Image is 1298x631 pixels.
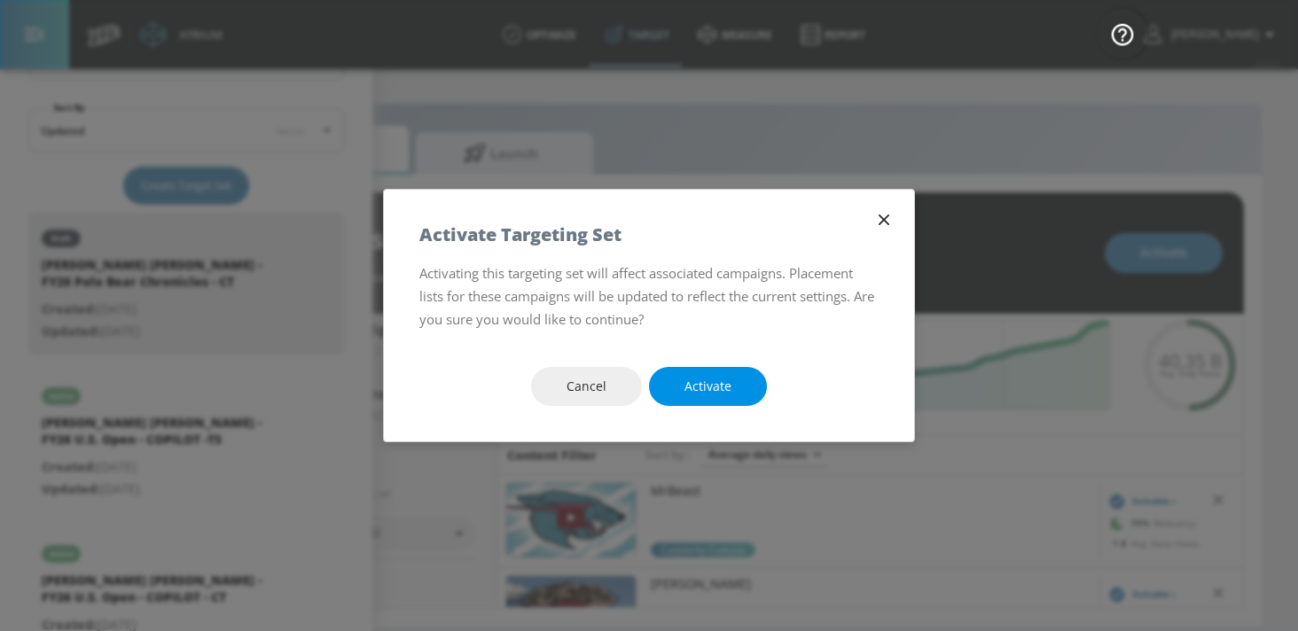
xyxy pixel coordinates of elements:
button: Cancel [531,367,642,407]
button: Open Resource Center [1098,9,1147,58]
span: Activate [684,376,731,398]
span: Cancel [567,376,606,398]
h5: Activate Targeting Set [419,225,622,244]
p: Activating this targeting set will affect associated campaigns. Placement lists for these campaig... [419,261,879,331]
button: Activate [649,367,767,407]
